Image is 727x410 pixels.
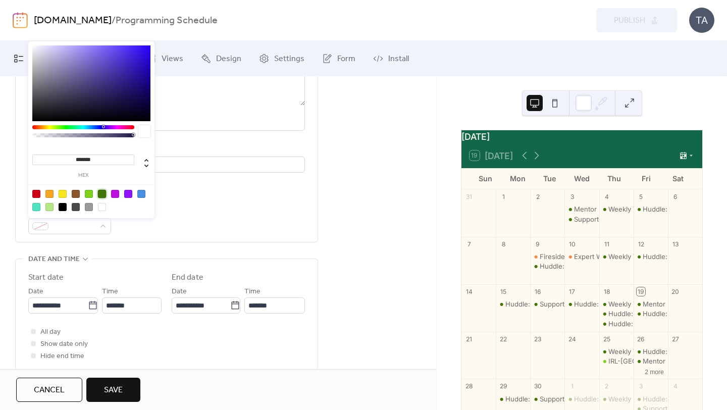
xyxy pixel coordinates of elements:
[98,190,106,198] div: #417505
[568,335,577,343] div: 24
[599,252,634,261] div: Weekly Virtual Co-working
[599,356,634,366] div: IRL-Atlanta Happy Hour
[499,240,508,248] div: 8
[534,382,542,391] div: 30
[162,53,183,65] span: Views
[568,382,577,391] div: 1
[634,204,668,214] div: Huddle: Connect! Leadership Team Coaches
[461,130,702,143] div: [DATE]
[641,367,668,376] button: 2 more
[139,45,191,72] a: Views
[102,286,118,298] span: Time
[602,287,611,296] div: 18
[496,394,530,403] div: Huddle: Leadership Development Session 2: Defining Leadership Competencies
[388,53,409,65] span: Install
[112,11,116,30] b: /
[465,382,474,391] div: 28
[534,240,542,248] div: 9
[496,299,530,309] div: Huddle: Leadership Development Session 1: Breaking Down Leadership Challenges in Your Org
[671,335,680,343] div: 27
[98,203,106,211] div: #FFFFFF
[599,394,634,403] div: Weekly Virtual Co-working
[602,192,611,201] div: 4
[124,190,132,198] div: #9013FE
[602,335,611,343] div: 25
[662,168,694,189] div: Sat
[40,338,88,350] span: Show date only
[32,173,134,178] label: hex
[465,192,474,201] div: 31
[72,203,80,211] div: #4A4A4A
[568,287,577,296] div: 17
[608,347,692,356] div: Weekly Virtual Co-working
[251,45,312,72] a: Settings
[470,168,502,189] div: Sun
[568,240,577,248] div: 10
[637,240,645,248] div: 12
[530,394,564,403] div: Support Circle: Empowering Job Seekers & Career Pathfinders
[172,286,187,298] span: Date
[85,190,93,198] div: #7ED321
[564,215,599,224] div: Support Circle: Empowering Job Seekers & Career Pathfinders
[634,252,668,261] div: Huddle: HR & People Analytics
[337,53,355,65] span: Form
[530,299,564,309] div: Support Circle: Empowering Job Seekers & Career Pathfinders
[40,326,61,338] span: All day
[599,309,634,318] div: Huddle: HR-preneurs Connect
[671,287,680,296] div: 20
[315,45,363,72] a: Form
[608,299,692,309] div: Weekly Virtual Co-working
[534,335,542,343] div: 23
[28,253,80,266] span: Date and time
[530,252,564,261] div: Fireside Chat: The Devil Emails at Midnight with WSJ Best-Selling Author Mita Mallick
[671,240,680,248] div: 13
[671,382,680,391] div: 4
[85,203,93,211] div: #9B9B9B
[534,287,542,296] div: 16
[689,8,714,33] div: TA
[6,45,73,72] a: My Events
[28,272,64,284] div: Start date
[499,287,508,296] div: 15
[634,356,668,366] div: Mentor Moments with Suzan Bond- Leading Through Org Change
[28,286,43,298] span: Date
[244,286,261,298] span: Time
[32,203,40,211] div: #50E3C2
[116,11,218,30] b: Programming Schedule
[45,190,54,198] div: #F5A623
[608,394,692,403] div: Weekly Virtual Co-working
[608,309,705,318] div: Huddle: HR-preneurs Connect
[637,287,645,296] div: 19
[534,168,566,189] div: Tue
[568,192,577,201] div: 3
[534,192,542,201] div: 2
[634,309,668,318] div: Huddle: Building High Performance Teams in Biotech/Pharma
[16,378,82,402] button: Cancel
[59,190,67,198] div: #F8E71C
[637,382,645,391] div: 3
[671,192,680,201] div: 6
[566,168,598,189] div: Wed
[530,262,564,271] div: Huddle: Career Leveling Frameworks for Go To Market functions
[602,382,611,391] div: 2
[72,190,80,198] div: #8B572A
[34,384,65,396] span: Cancel
[564,394,599,403] div: Huddle: The Missing Piece in Your 2026 Plan: Team Effectiveness
[637,192,645,201] div: 5
[599,347,634,356] div: Weekly Virtual Co-working
[502,168,534,189] div: Mon
[465,240,474,248] div: 7
[216,53,241,65] span: Design
[499,335,508,343] div: 22
[111,190,119,198] div: #BD10E0
[599,204,634,214] div: Weekly Virtual Co-working
[608,252,692,261] div: Weekly Virtual Co-working
[34,11,112,30] a: [DOMAIN_NAME]
[602,240,611,248] div: 11
[599,299,634,309] div: Weekly Virtual Co-working
[608,204,692,214] div: Weekly Virtual Co-working
[32,190,40,198] div: #D0021B
[104,384,123,396] span: Save
[45,203,54,211] div: #B8E986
